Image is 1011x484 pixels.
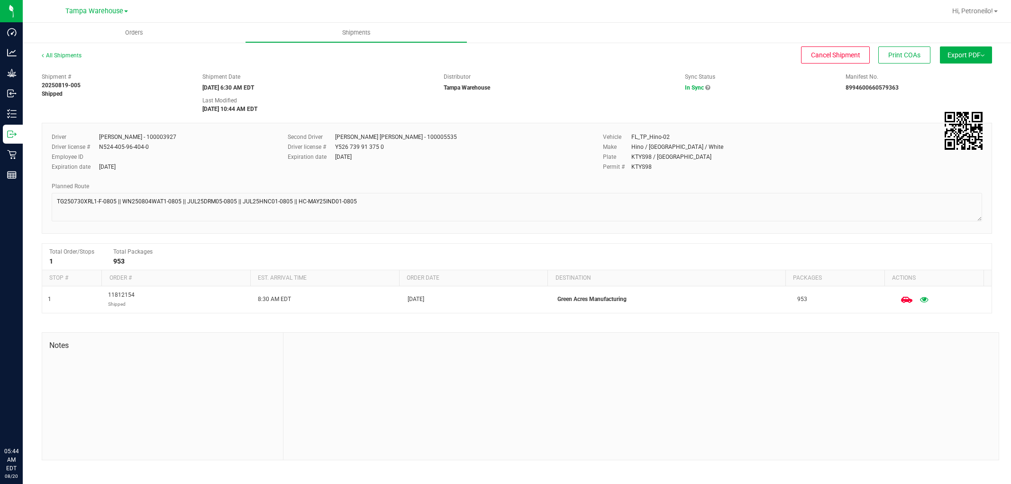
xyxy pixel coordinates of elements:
inline-svg: Inbound [7,89,17,98]
button: Print COAs [878,46,930,64]
span: Cancel Shipment [811,51,860,59]
label: Last Modified [202,96,237,105]
inline-svg: Analytics [7,48,17,57]
strong: [DATE] 10:44 AM EDT [202,106,257,112]
inline-svg: Inventory [7,109,17,119]
p: Green Acres Manufacturing [557,295,786,304]
label: Distributor [444,73,471,81]
inline-svg: Dashboard [7,27,17,37]
span: 8:30 AM EDT [258,295,291,304]
label: Second Driver [288,133,335,141]
label: Make [603,143,631,151]
th: Stop # [42,270,101,286]
label: Permit # [603,163,631,171]
label: Sync Status [685,73,715,81]
a: Shipments [245,23,467,43]
span: Notes [49,340,276,351]
label: Expiration date [52,163,99,171]
th: Actions [884,270,984,286]
qrcode: 20250819-005 [945,112,983,150]
strong: 8994600660579363 [846,84,899,91]
div: [DATE] [335,153,352,161]
img: Scan me! [945,112,983,150]
div: [PERSON_NAME] [PERSON_NAME] - 100005535 [335,133,457,141]
div: [DATE] [99,163,116,171]
p: Shipped [108,300,135,309]
strong: [DATE] 6:30 AM EDT [202,84,254,91]
div: Hino / [GEOGRAPHIC_DATA] / White [631,143,723,151]
th: Order # [101,270,250,286]
strong: Tampa Warehouse [444,84,490,91]
span: 1 [48,295,51,304]
inline-svg: Outbound [7,129,17,139]
inline-svg: Retail [7,150,17,159]
div: KTYS98 [631,163,652,171]
div: FL_TP_Hino-02 [631,133,670,141]
span: Total Order/Stops [49,248,94,255]
label: Employee ID [52,153,99,161]
th: Destination [547,270,785,286]
label: Shipment Date [202,73,240,81]
a: All Shipments [42,52,82,59]
span: 11812154 [108,291,135,309]
iframe: Resource center [9,408,38,437]
label: Driver license # [288,143,335,151]
iframe: Resource center unread badge [28,407,39,418]
button: Cancel Shipment [801,46,870,64]
span: Total Packages [113,248,153,255]
strong: 1 [49,257,53,265]
span: [DATE] [408,295,424,304]
a: Orders [23,23,245,43]
strong: 20250819-005 [42,82,81,89]
div: KTYS98 / [GEOGRAPHIC_DATA] [631,153,711,161]
span: In Sync [685,84,704,91]
span: Shipment # [42,73,188,81]
th: Order date [399,270,548,286]
span: Tampa Warehouse [65,7,123,15]
span: Planned Route [52,183,89,190]
span: 953 [797,295,807,304]
span: Orders [112,28,156,37]
label: Driver license # [52,143,99,151]
label: Vehicle [603,133,631,141]
label: Driver [52,133,99,141]
label: Expiration date [288,153,335,161]
div: Y526 739 91 375 0 [335,143,384,151]
inline-svg: Grow [7,68,17,78]
inline-svg: Reports [7,170,17,180]
strong: Shipped [42,91,63,97]
th: Packages [785,270,884,286]
div: [PERSON_NAME] - 100003927 [99,133,176,141]
strong: 953 [113,257,125,265]
p: 08/20 [4,473,18,480]
div: N524-405-96-404-0 [99,143,149,151]
label: Plate [603,153,631,161]
th: Est. arrival time [250,270,399,286]
label: Manifest No. [846,73,878,81]
span: Hi, Petroneilo! [952,7,993,15]
p: 05:44 AM EDT [4,447,18,473]
span: Mark this stop as Arrived in BioTrack. [897,290,916,309]
span: Shipments [329,28,383,37]
button: Export PDF [940,46,992,64]
span: Print COAs [888,51,920,59]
